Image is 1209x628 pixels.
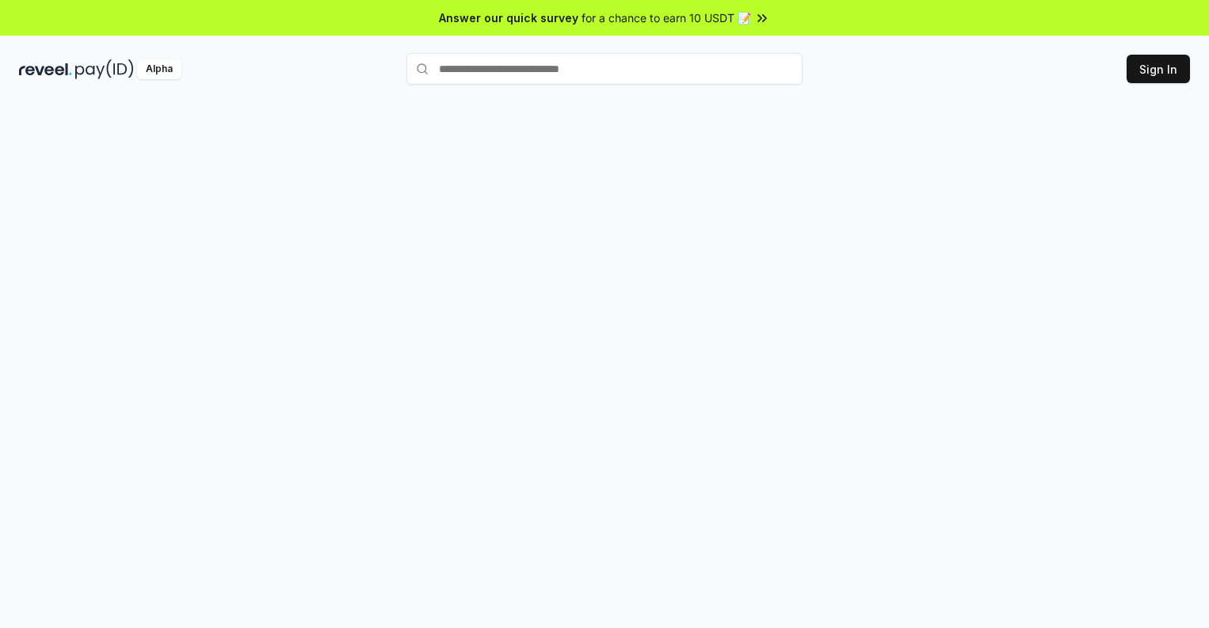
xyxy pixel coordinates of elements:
[137,59,181,79] div: Alpha
[19,59,72,79] img: reveel_dark
[75,59,134,79] img: pay_id
[439,10,578,26] span: Answer our quick survey
[1127,55,1190,83] button: Sign In
[582,10,751,26] span: for a chance to earn 10 USDT 📝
